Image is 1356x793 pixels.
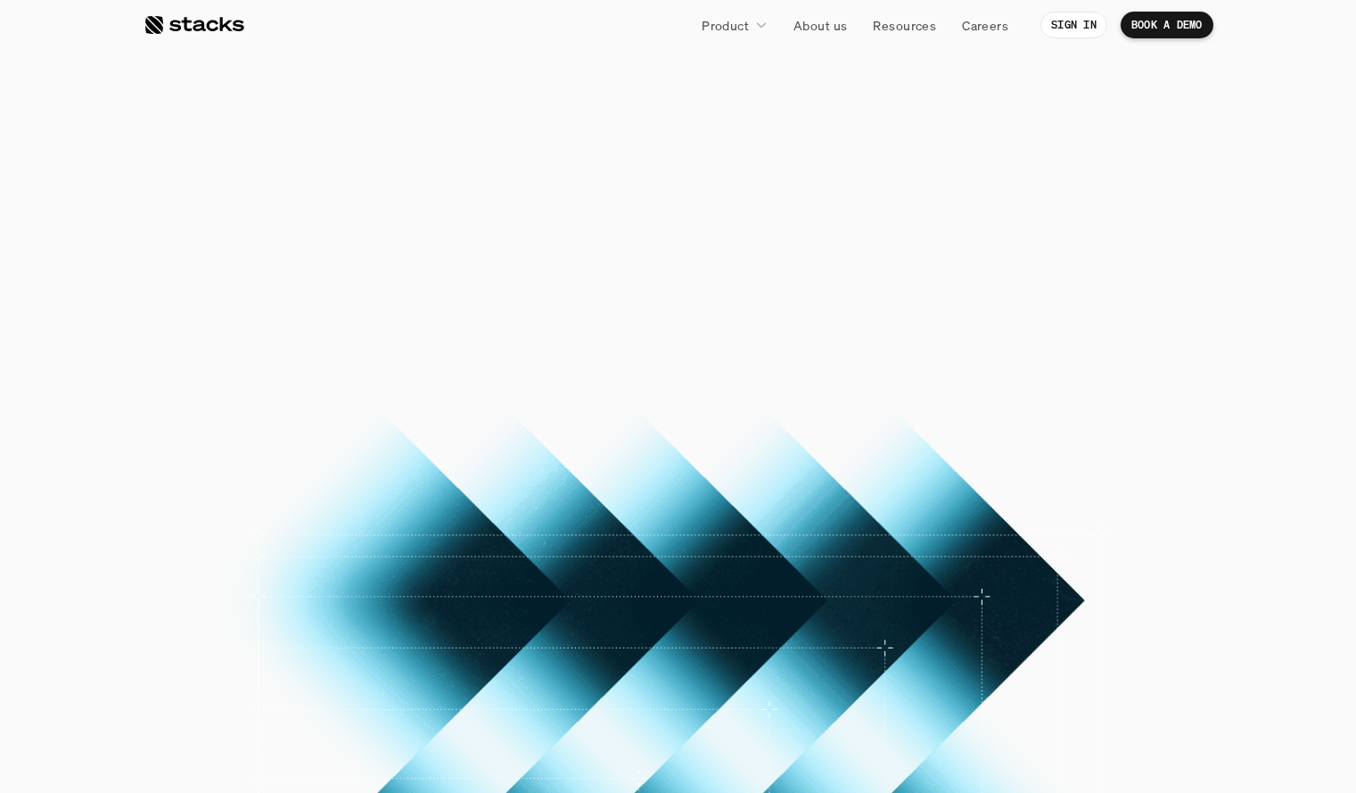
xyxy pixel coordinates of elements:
[783,9,858,41] a: About us
[951,9,1019,41] a: Careers
[702,16,749,35] p: Product
[473,149,883,227] span: AI-powered
[1051,19,1097,31] p: SIGN IN
[629,438,727,463] p: BOOK A DEMO
[210,340,289,352] a: Privacy Policy
[1121,12,1213,38] a: BOOK A DEMO
[873,16,936,35] p: Resources
[793,16,847,35] p: About us
[962,16,1008,35] p: Careers
[862,9,947,41] a: Resources
[423,227,933,306] span: reconciliations
[597,429,758,473] a: BOOK A DEMO
[438,327,919,409] p: Let Stacks take over your repetitive accounting tasks. Our AI-native tools reconcile and transact...
[1040,12,1107,38] a: SIGN IN
[1131,19,1203,31] p: BOOK A DEMO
